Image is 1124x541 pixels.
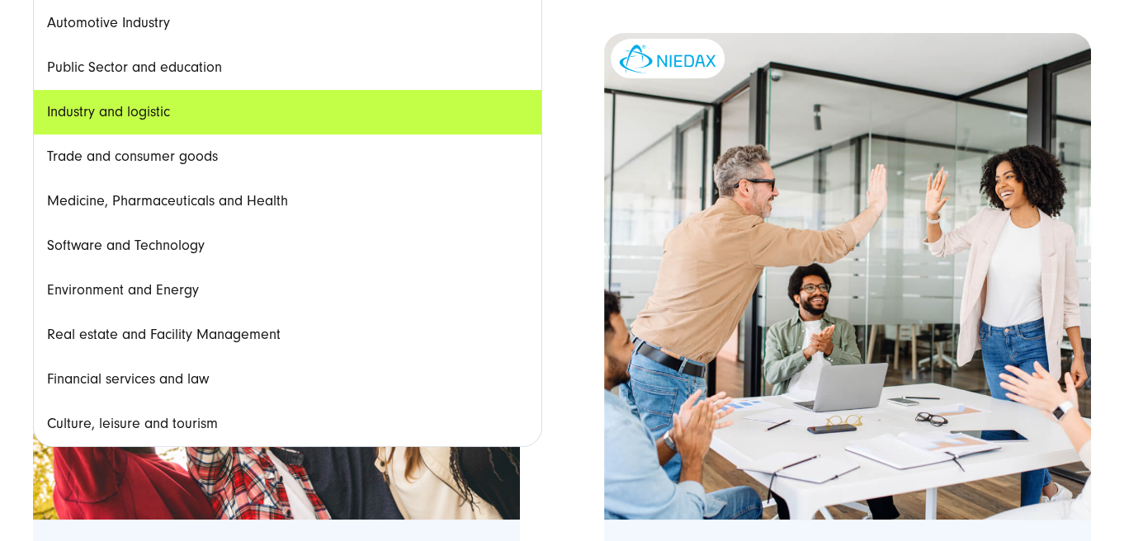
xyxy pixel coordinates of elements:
a: Automotive Industry [34,1,541,45]
img: niedax-logo [619,45,716,73]
a: Culture, leisure and tourism [34,402,541,446]
a: Industry and logistic [34,90,541,134]
a: Real estate and Facility Management [34,313,541,357]
a: Software and Technology [34,223,541,268]
img: a group of colleagues in a modern office environment celebrating a success. One man is giving a h... [604,33,1091,520]
a: Financial services and law [34,357,541,402]
a: Public Sector and education [34,45,541,90]
a: Medicine, Pharmaceuticals and Health [34,179,541,223]
a: Environment and Energy [34,268,541,313]
a: Featured image: a group of colleagues in a modern office environment celebrating a success. One m... [604,33,1091,520]
a: Trade and consumer goods [34,134,541,179]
